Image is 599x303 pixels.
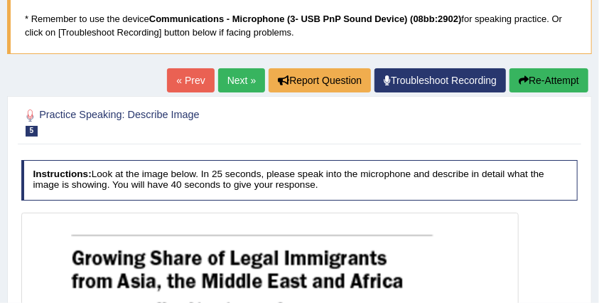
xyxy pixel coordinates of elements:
[149,14,462,24] b: Communications - Microphone (3- USB PnP Sound Device) (08bb:2902)
[374,68,506,92] a: Troubleshoot Recording
[167,68,214,92] a: « Prev
[21,160,578,201] h4: Look at the image below. In 25 seconds, please speak into the microphone and describe in detail w...
[269,68,371,92] button: Report Question
[218,68,265,92] a: Next »
[509,68,588,92] button: Re-Attempt
[21,107,367,137] h2: Practice Speaking: Describe Image
[33,169,91,179] b: Instructions:
[26,126,38,137] span: 5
